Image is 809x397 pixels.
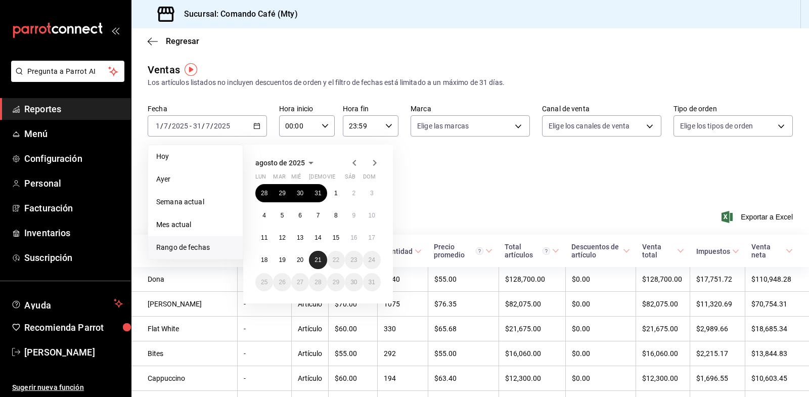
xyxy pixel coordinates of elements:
td: 194 [377,366,428,391]
td: $11,320.69 [690,292,745,317]
button: 15 de agosto de 2025 [327,229,345,247]
span: Ayer [156,174,235,185]
button: 29 de agosto de 2025 [327,273,345,291]
span: / [210,122,213,130]
span: Venta total [642,243,684,259]
button: Regresar [148,36,199,46]
svg: Precio promedio = Total artículos / cantidad [476,247,483,255]
td: - [238,366,292,391]
button: 18 de agosto de 2025 [255,251,273,269]
button: Tooltip marker [185,63,197,76]
td: $12,300.00 [636,366,690,391]
td: $63.40 [428,366,499,391]
span: Personal [24,177,123,190]
span: Regresar [166,36,199,46]
span: Sugerir nueva función [12,382,123,393]
td: $55.00 [329,341,378,366]
td: Dona [131,267,238,292]
div: Venta total [642,243,675,259]
label: Tipo de orden [673,105,793,112]
span: agosto de 2025 [255,159,305,167]
td: $0.00 [565,267,636,292]
abbr: 30 de julio de 2025 [297,190,303,197]
span: - [190,122,192,130]
button: 29 de julio de 2025 [273,184,291,202]
abbr: 6 de agosto de 2025 [298,212,302,219]
abbr: 1 de agosto de 2025 [334,190,338,197]
td: Artículo [292,366,329,391]
span: Hoy [156,151,235,162]
input: -- [163,122,168,130]
div: Impuestos [696,247,730,255]
td: $70,754.31 [745,292,809,317]
td: 1075 [377,292,428,317]
span: [PERSON_NAME] [24,345,123,359]
td: $128,700.00 [499,267,565,292]
button: 25 de agosto de 2025 [255,273,273,291]
span: / [160,122,163,130]
label: Fecha [148,105,267,112]
button: 30 de julio de 2025 [291,184,309,202]
button: Exportar a Excel [724,211,793,223]
button: 31 de agosto de 2025 [363,273,381,291]
label: Canal de venta [542,105,661,112]
span: Ayuda [24,297,110,310]
button: 16 de agosto de 2025 [345,229,363,247]
td: $1,696.55 [690,366,745,391]
button: 14 de agosto de 2025 [309,229,327,247]
div: Total artículos [505,243,550,259]
button: 30 de agosto de 2025 [345,273,363,291]
td: $21,675.00 [636,317,690,341]
abbr: viernes [327,173,335,184]
abbr: 24 de agosto de 2025 [369,256,375,263]
td: Flat White [131,317,238,341]
input: ---- [213,122,231,130]
abbr: 12 de agosto de 2025 [279,234,285,241]
span: Venta neta [751,243,793,259]
button: 17 de agosto de 2025 [363,229,381,247]
button: 10 de agosto de 2025 [363,206,381,225]
td: $21,675.00 [499,317,565,341]
div: Los artículos listados no incluyen descuentos de orden y el filtro de fechas está limitado a un m... [148,77,793,88]
td: $70.00 [329,292,378,317]
button: 2 de agosto de 2025 [345,184,363,202]
span: Impuestos [696,247,739,255]
input: -- [193,122,202,130]
span: Inventarios [24,226,123,240]
label: Hora inicio [279,105,335,112]
span: Elige las marcas [417,121,469,131]
td: $2,215.17 [690,341,745,366]
abbr: 31 de agosto de 2025 [369,279,375,286]
label: Hora fin [343,105,398,112]
button: 28 de agosto de 2025 [309,273,327,291]
abbr: 20 de agosto de 2025 [297,256,303,263]
span: Mes actual [156,219,235,230]
td: $55.00 [428,267,499,292]
span: Recomienda Parrot [24,321,123,334]
span: Total artículos [505,243,559,259]
td: - [238,292,292,317]
abbr: 26 de agosto de 2025 [279,279,285,286]
td: $16,060.00 [499,341,565,366]
abbr: 28 de agosto de 2025 [314,279,321,286]
button: 20 de agosto de 2025 [291,251,309,269]
button: 5 de agosto de 2025 [273,206,291,225]
td: $76.35 [428,292,499,317]
td: $110,948.28 [745,267,809,292]
abbr: 16 de agosto de 2025 [350,234,357,241]
td: $17,751.72 [690,267,745,292]
abbr: 28 de julio de 2025 [261,190,267,197]
span: Pregunta a Parrot AI [27,66,109,77]
td: Artículo [292,341,329,366]
input: -- [155,122,160,130]
td: $60.00 [329,366,378,391]
td: $10,603.45 [745,366,809,391]
button: 24 de agosto de 2025 [363,251,381,269]
span: Descuentos de artículo [571,243,630,259]
button: 31 de julio de 2025 [309,184,327,202]
span: Precio promedio [434,243,492,259]
button: 4 de agosto de 2025 [255,206,273,225]
span: Menú [24,127,123,141]
div: Venta neta [751,243,784,259]
abbr: 21 de agosto de 2025 [314,256,321,263]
